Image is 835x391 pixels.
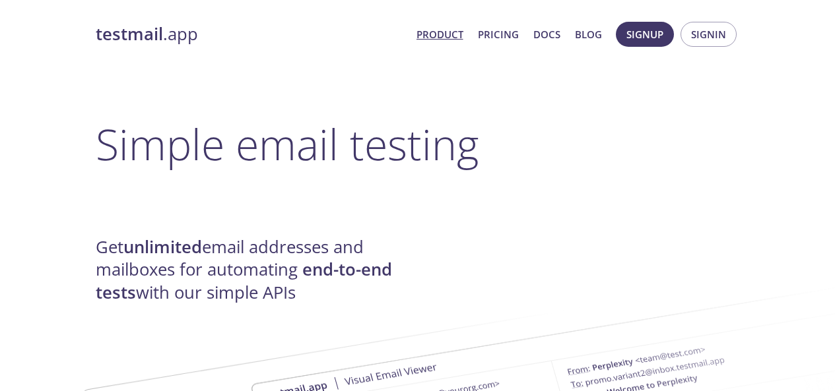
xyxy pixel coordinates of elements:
[96,236,418,304] h4: Get email addresses and mailboxes for automating with our simple APIs
[417,26,463,43] a: Product
[96,119,740,169] h1: Simple email testing
[123,235,202,258] strong: unlimited
[96,23,406,45] a: testmail.app
[478,26,519,43] a: Pricing
[626,26,663,43] span: Signup
[691,26,726,43] span: Signin
[533,26,560,43] a: Docs
[681,22,737,47] button: Signin
[575,26,602,43] a: Blog
[96,22,163,45] strong: testmail
[616,22,674,47] button: Signup
[96,258,392,303] strong: end-to-end tests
